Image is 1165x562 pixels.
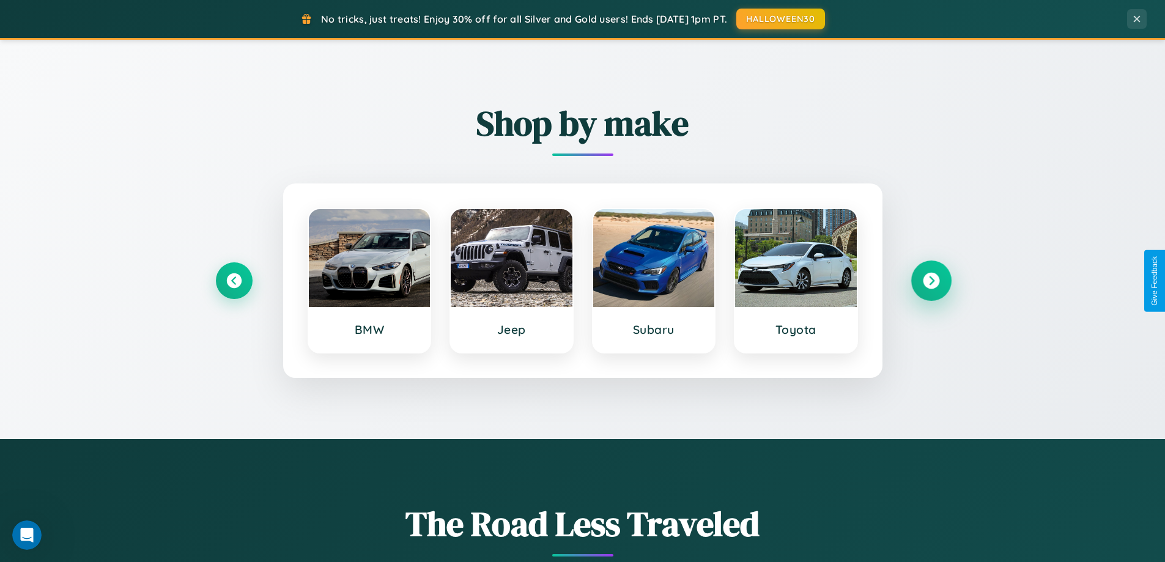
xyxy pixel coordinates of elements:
span: No tricks, just treats! Enjoy 30% off for all Silver and Gold users! Ends [DATE] 1pm PT. [321,13,727,25]
h3: Toyota [747,322,845,337]
h3: BMW [321,322,418,337]
h1: The Road Less Traveled [216,500,950,547]
div: Give Feedback [1150,256,1159,306]
h3: Jeep [463,322,560,337]
button: HALLOWEEN30 [736,9,825,29]
h3: Subaru [605,322,703,337]
iframe: Intercom live chat [12,520,42,550]
h2: Shop by make [216,100,950,147]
